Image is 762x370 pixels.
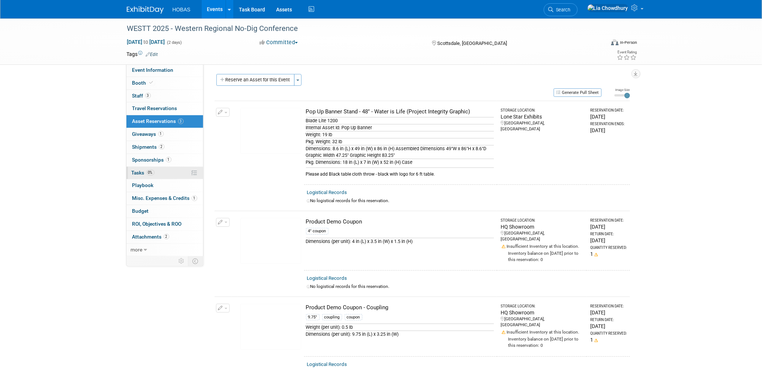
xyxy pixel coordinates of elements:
span: ROI, Objectives & ROO [132,221,182,227]
div: Insufficient Inventory at this location. [501,328,584,335]
div: [DATE] [590,323,627,330]
div: Reservation Date: [590,108,627,113]
div: Product Demo Coupon - Coupling [306,304,494,311]
a: Attachments2 [126,231,203,243]
div: Inventory balance on [DATE] prior to this reservation: 0 [501,335,584,349]
a: Search [544,3,578,16]
div: Storage Location: [501,218,584,223]
div: [DATE] [590,309,627,316]
div: [GEOGRAPHIC_DATA], [GEOGRAPHIC_DATA] [501,316,584,328]
div: Image Size [615,88,630,92]
a: more [126,244,203,256]
div: Reservation Date: [590,304,627,309]
span: 3 [178,119,184,124]
div: No logistical records for this reservation. [307,198,627,204]
span: Staff [132,93,151,99]
div: Dimensions: 8.6 in (L) x 49 in (W) x 86 in (H) Assembled Dimensions 49"W x 86"H x 8.6"D Graphic W... [306,145,494,159]
span: 1 [166,157,171,162]
a: Sponsorships1 [126,154,203,166]
span: 1 [158,131,164,137]
div: [DATE] [590,127,627,134]
div: HQ Showroom [501,309,584,316]
div: In-Person [620,40,637,45]
div: Please add Black table cloth throw - black with logo for 6 ft table. [306,168,494,177]
div: coupling [322,314,342,321]
a: Budget [126,205,203,218]
div: Event Format [561,38,637,49]
div: Storage Location: [501,108,584,113]
div: Weight: 19 lb [306,131,494,138]
button: Generate Pull Sheet [554,88,602,97]
span: Tasks [132,170,154,176]
div: Quantity Reserved: [590,245,627,250]
span: Asset Reservations [132,118,184,124]
div: [DATE] [590,223,627,230]
div: Inventory balance on [DATE] prior to this reservation: 0 [501,250,584,263]
div: coupon [345,314,362,321]
div: Return Date: [590,232,627,237]
div: Quantity Reserved: [590,331,627,336]
div: [DATE] [590,113,627,120]
div: 1 [590,336,627,343]
td: Personalize Event Tab Strip [175,256,188,266]
div: Pkg. Weight: 32 lb [306,138,494,145]
img: View Images [240,304,301,350]
div: 9.75" [306,314,320,321]
div: Dimensions (per unit): 4 in (L) x 3.5 in (W) x 1.5 in (H) [306,238,494,245]
div: WESTT 2025 - Western Regional No-Dig Conference [125,22,594,35]
a: Misc. Expenses & Credits1 [126,192,203,205]
a: Tasks0% [126,167,203,179]
div: Storage Location: [501,304,584,309]
div: 4" coupon [306,228,328,235]
td: Toggle Event Tabs [188,256,203,266]
span: Attachments [132,234,169,240]
a: Logistical Records [307,362,347,367]
span: Budget [132,208,149,214]
div: Lone Star Exhibits [501,113,584,120]
a: Edit [146,52,158,57]
span: Shipments [132,144,164,150]
span: 3 [145,93,151,98]
div: HQ Showroom [501,223,584,230]
div: No logistical records for this reservation. [307,283,627,290]
span: Scottsdale, [GEOGRAPHIC_DATA] [437,40,507,46]
i: Booth reservation complete [150,81,153,85]
div: Pkg. Dimensions: 18 in (L) x 7 in (W) x 52 in (H) Case [306,159,494,166]
span: Event Information [132,67,174,73]
span: HOBAS [173,7,191,13]
span: Giveaways [132,131,164,137]
a: Logistical Records [307,190,347,195]
a: Logistical Records [307,275,347,281]
a: ROI, Objectives & ROO [126,218,203,230]
div: Dimensions (per unit): 9.75 in (L) x 3.25 in (W) [306,331,494,338]
span: Playbook [132,182,154,188]
div: Internal Asset Id: Pop Up Banner [306,124,494,131]
a: Staff3 [126,90,203,102]
span: Sponsorships [132,157,171,163]
span: Search [554,7,571,13]
span: Misc. Expenses & Credits [132,195,197,201]
span: 1 [192,195,197,201]
div: Return Date: [590,317,627,323]
div: Event Rating [617,50,637,54]
td: Tags [127,50,158,58]
img: ExhibitDay [127,6,164,14]
span: to [143,39,150,45]
div: [GEOGRAPHIC_DATA], [GEOGRAPHIC_DATA] [501,120,584,132]
a: Asset Reservations3 [126,115,203,128]
button: Committed [257,39,301,46]
div: Pop Up Banner Stand - 48" - Water is Life (Project Integrity Graphic) [306,108,494,116]
div: Reservation Date: [590,218,627,223]
span: Travel Reservations [132,105,177,111]
img: View Images [240,218,301,264]
span: 2 [164,234,169,239]
div: Insufficient Inventory at this location. [501,242,584,250]
div: Reservation Ends: [590,121,627,127]
div: 1 [590,250,627,258]
div: [DATE] [590,237,627,244]
a: Booth [126,77,203,89]
div: Blade Lite 1200 [306,117,494,124]
span: more [131,247,143,253]
span: 2 [159,144,164,149]
img: Lia Chowdhury [587,4,629,12]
